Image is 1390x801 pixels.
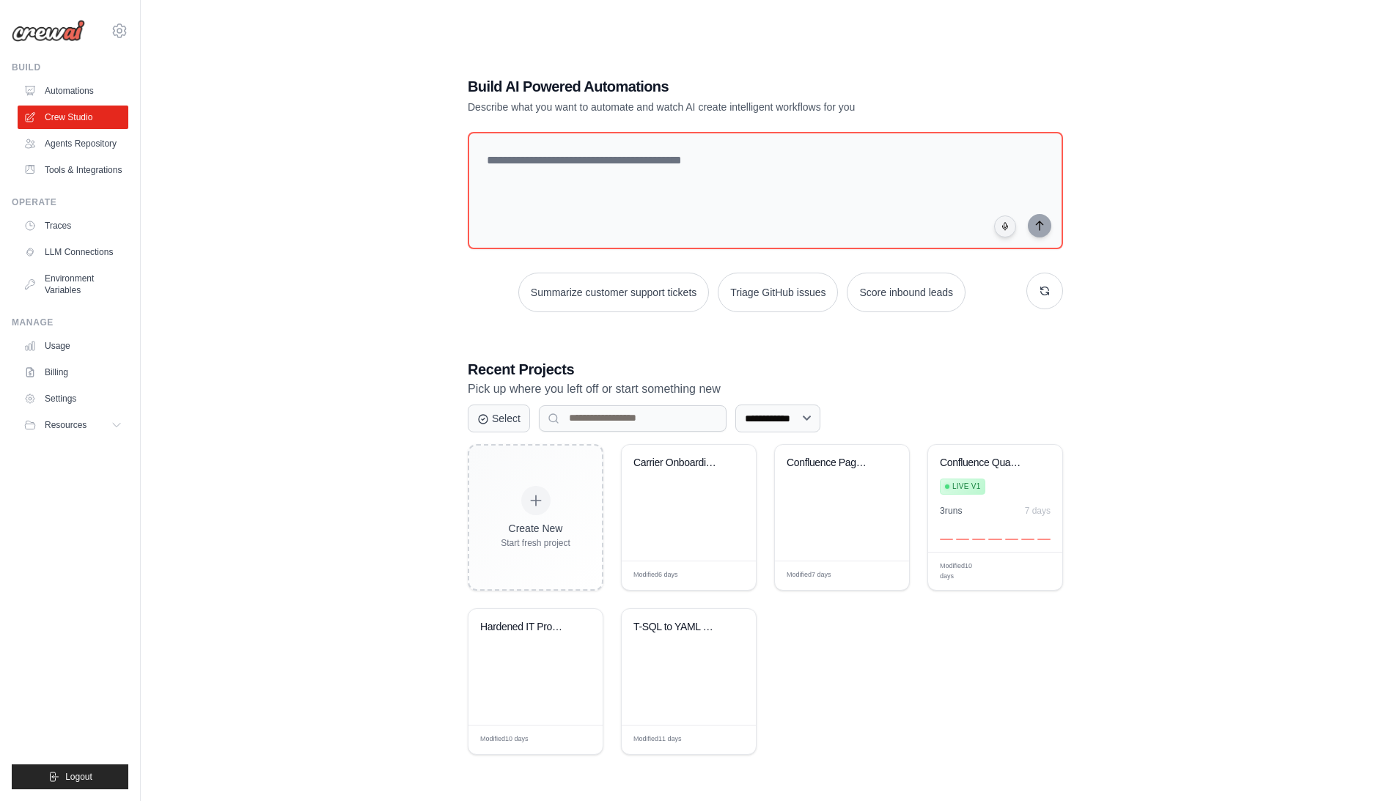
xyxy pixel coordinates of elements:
div: Day 1: 0 executions [940,539,953,540]
p: Pick up where you left off or start something new [468,380,1063,399]
h1: Build AI Powered Automations [468,76,960,97]
div: Activity over last 7 days [940,523,1051,540]
div: Manage deployment [985,566,1022,577]
span: Edit [1028,566,1040,577]
span: Live v1 [952,481,980,492]
button: Get new suggestions [1026,273,1063,309]
a: Environment Variables [18,267,128,302]
a: Traces [18,214,128,237]
span: Modified 11 days [633,734,682,745]
span: Edit [721,734,734,745]
button: Score inbound leads [847,273,966,312]
div: Day 6: 0 executions [1021,539,1034,540]
span: Edit [721,570,734,581]
button: Logout [12,764,128,789]
div: 7 days [1025,505,1051,517]
a: Agents Repository [18,132,128,155]
span: Modified 10 days [940,561,985,581]
div: Day 5: 0 executions [1005,539,1018,540]
div: Manage [12,317,128,328]
button: Click to speak your automation idea [994,215,1016,237]
img: Logo [12,20,85,42]
button: Resources [18,413,128,437]
a: Settings [18,387,128,410]
span: Manage [985,566,1012,577]
span: Resources [45,419,87,431]
a: Billing [18,361,128,384]
button: Select [468,405,530,432]
div: Day 4: 0 executions [988,539,1001,540]
div: Carrier Onboarding Teams Approval Automation [633,457,722,470]
div: Day 2: 0 executions [956,539,969,540]
span: Edit [875,570,887,581]
div: 3 run s [940,505,963,517]
span: Modified 7 days [787,570,831,580]
div: Build [12,62,128,73]
div: Confluence Quality Assistant [940,457,1029,470]
a: Crew Studio [18,106,128,129]
div: Day 7: 0 executions [1037,539,1051,540]
div: Operate [12,196,128,208]
div: Create New [501,521,570,536]
span: Modified 6 days [633,570,678,580]
a: Tools & Integrations [18,158,128,182]
button: Summarize customer support tickets [518,273,709,312]
p: Describe what you want to automate and watch AI create intelligent workflows for you [468,100,960,114]
span: Logout [65,771,92,783]
div: Day 3: 0 executions [972,539,985,540]
a: Usage [18,334,128,358]
h3: Recent Projects [468,359,1063,380]
span: Edit [568,734,581,745]
div: Start fresh project [501,537,570,549]
div: Hardened IT Project Management & Reporting System [480,621,569,634]
div: T-SQL to YAML Semantic Converter [633,621,722,634]
button: Triage GitHub issues [718,273,838,312]
div: Confluence Page ID Finder [787,457,875,470]
a: Automations [18,79,128,103]
span: Modified 10 days [480,734,529,745]
a: LLM Connections [18,240,128,264]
